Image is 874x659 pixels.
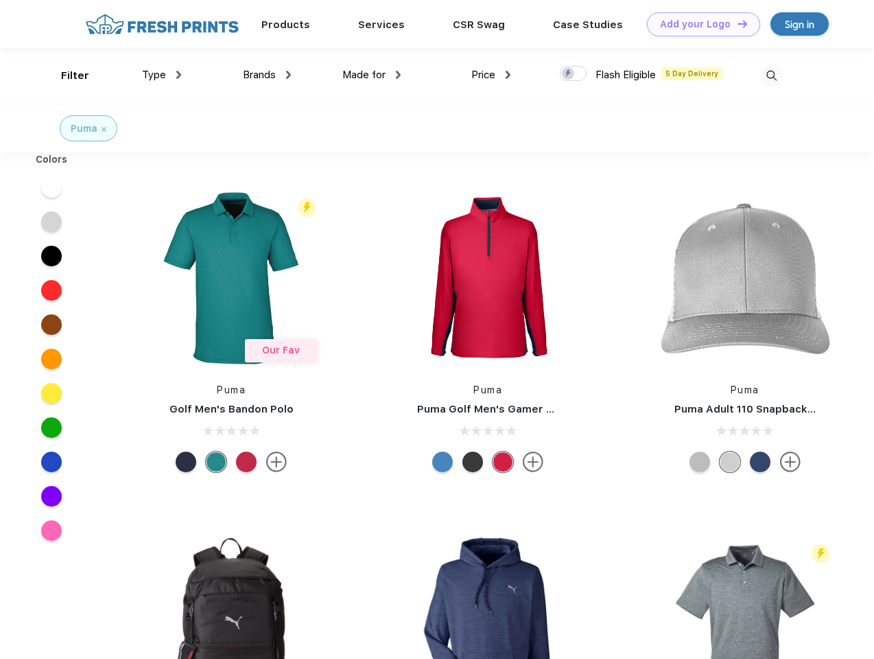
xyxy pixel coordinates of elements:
[750,452,770,472] div: Peacoat with Qut Shd
[760,65,783,87] img: desktop_search.svg
[266,452,287,472] img: more.svg
[462,452,483,472] div: Puma Black
[396,71,401,79] img: dropdown.png
[473,384,502,395] a: Puma
[812,544,830,563] img: flash_active_toggle.svg
[417,403,634,415] a: Puma Golf Men's Gamer Golf Quarter-Zip
[176,452,196,472] div: Navy Blazer
[206,452,226,472] div: Green Lagoon
[689,452,710,472] div: Quarry with Brt Whit
[432,452,453,472] div: Bright Cobalt
[169,403,294,415] a: Golf Men's Bandon Polo
[780,452,801,472] img: more.svg
[595,69,656,81] span: Flash Eligible
[493,452,513,472] div: Ski Patrol
[140,187,322,369] img: func=resize&h=266
[660,19,731,30] div: Add your Logo
[243,69,276,81] span: Brands
[71,122,97,136] div: Puma
[453,19,505,31] a: CSR Swag
[217,384,246,395] a: Puma
[342,69,386,81] span: Made for
[661,67,722,80] span: 5 Day Delivery
[731,384,759,395] a: Puma
[785,16,814,32] div: Sign in
[471,69,495,81] span: Price
[358,19,405,31] a: Services
[506,71,510,79] img: dropdown.png
[770,12,829,36] a: Sign in
[236,452,257,472] div: Ski Patrol
[654,187,836,369] img: func=resize&h=266
[397,187,579,369] img: func=resize&h=266
[720,452,740,472] div: Quarry Brt Whit
[102,127,106,132] img: filter_cancel.svg
[261,19,310,31] a: Products
[523,452,543,472] img: more.svg
[262,345,300,356] span: Our Fav
[142,69,166,81] span: Type
[286,71,291,79] img: dropdown.png
[82,12,243,36] img: fo%20logo%202.webp
[298,198,316,217] img: flash_active_toggle.svg
[737,20,747,27] img: DT
[25,152,78,167] div: Colors
[61,68,89,84] div: Filter
[176,71,181,79] img: dropdown.png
